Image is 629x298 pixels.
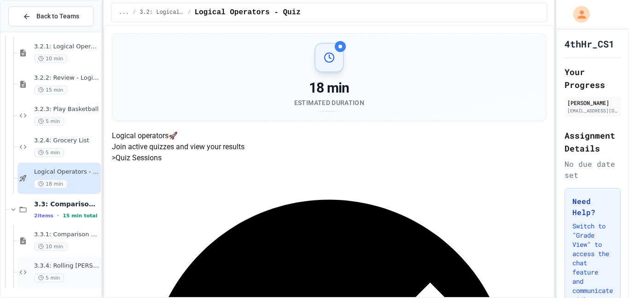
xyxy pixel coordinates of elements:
[34,262,99,270] span: 3.3.4: Rolling [PERSON_NAME]
[34,86,67,94] span: 15 min
[34,148,64,157] span: 5 min
[36,12,79,21] span: Back to Teams
[567,107,618,114] div: [EMAIL_ADDRESS][DOMAIN_NAME]
[565,65,621,91] h2: Your Progress
[112,141,546,152] p: Join active quizzes and view your results
[34,105,99,113] span: 3.2.3: Play Basketball
[294,80,364,96] div: 18 min
[133,9,136,16] span: /
[34,54,67,63] span: 10 min
[34,200,99,208] span: 3.3: Comparison Operators
[57,212,59,219] span: •
[63,213,97,219] span: 15 min total
[112,152,546,164] h5: > Quiz Sessions
[112,130,546,141] h4: Logical operators 🚀
[34,242,67,251] span: 10 min
[567,99,618,107] div: [PERSON_NAME]
[34,168,99,176] span: Logical Operators - Quiz
[565,129,621,155] h2: Assignment Details
[565,37,614,50] h1: 4thHr_CS1
[34,137,99,145] span: 3.2.4: Grocery List
[572,196,613,218] h3: Need Help?
[187,9,191,16] span: /
[34,180,67,188] span: 18 min
[34,74,99,82] span: 3.2.2: Review - Logical Operators
[565,158,621,181] div: No due date set
[564,4,592,25] div: My Account
[119,9,129,16] span: ...
[294,98,364,107] div: Estimated Duration
[34,231,99,239] span: 3.3.1: Comparison Operators
[34,117,64,126] span: 5 min
[8,6,93,26] button: Back to Teams
[34,43,99,51] span: 3.2.1: Logical Operators
[194,7,300,18] span: Logical Operators - Quiz
[140,9,184,16] span: 3.2: Logical Operators
[34,274,64,282] span: 5 min
[34,213,53,219] span: 2 items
